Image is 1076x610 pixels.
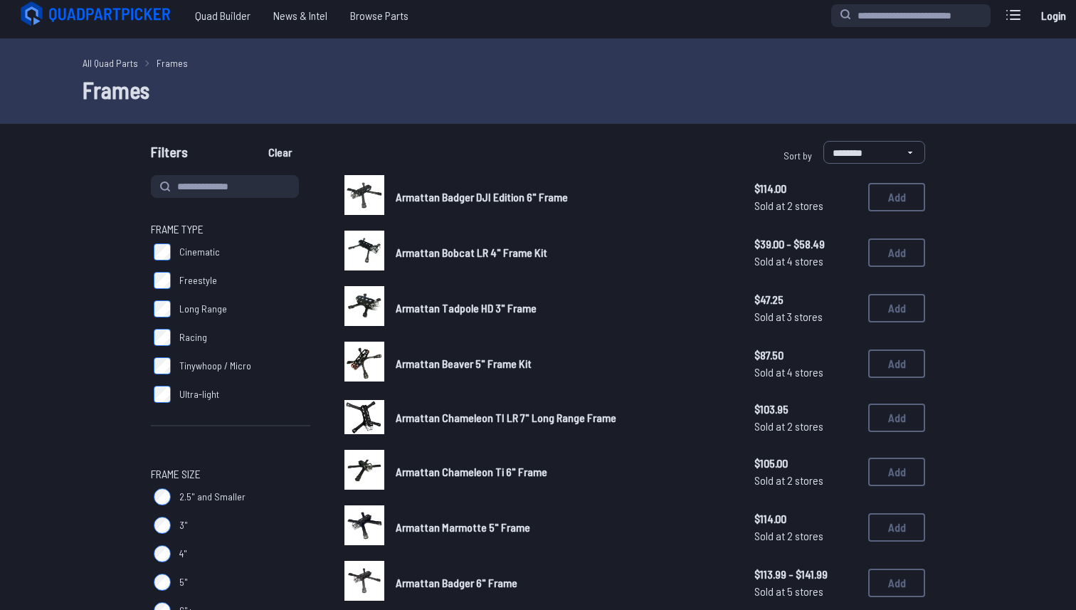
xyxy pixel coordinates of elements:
span: Cinematic [179,245,220,259]
a: Armattan Badger DJI Edition 6" Frame [396,189,732,206]
span: Freestyle [179,273,217,288]
span: Frame Type [151,221,204,238]
span: $87.50 [754,347,857,364]
img: image [344,175,384,215]
span: $47.25 [754,291,857,308]
button: Clear [256,141,304,164]
button: Add [868,294,925,322]
span: Armattan Beaver 5" Frame Kit [396,357,532,370]
span: Armattan Tadpole HD 3" Frame [396,301,537,315]
span: Armattan Chameleon Ti 6" Frame [396,465,547,478]
a: image [344,342,384,386]
input: 5" [154,574,171,591]
span: Sort by [784,149,812,162]
img: image [344,450,384,490]
span: $39.00 - $58.49 [754,236,857,253]
span: Armattan Chameleon TI LR 7" Long Range Frame [396,411,616,424]
a: image [344,450,384,494]
button: Add [868,513,925,542]
span: Frame Size [151,466,201,483]
input: Racing [154,329,171,346]
input: Tinywhoop / Micro [154,357,171,374]
input: Freestyle [154,272,171,289]
span: $114.00 [754,180,857,197]
a: News & Intel [262,1,339,30]
span: 3" [179,518,188,532]
span: Armattan Badger 6" Frame [396,576,517,589]
span: 5" [179,575,188,589]
button: Add [868,183,925,211]
a: Frames [157,56,188,70]
a: image [344,561,384,605]
input: 2.5" and Smaller [154,488,171,505]
button: Add [868,349,925,378]
span: $113.99 - $141.99 [754,566,857,583]
span: $103.95 [754,401,857,418]
span: Sold at 3 stores [754,308,857,325]
span: Sold at 4 stores [754,364,857,381]
input: 3" [154,517,171,534]
span: Racing [179,330,207,345]
a: Armattan Marmotte 5" Frame [396,519,732,536]
span: Long Range [179,302,227,316]
span: Sold at 2 stores [754,472,857,489]
a: Armattan Bobcat LR 4" Frame Kit [396,244,732,261]
img: image [344,505,384,545]
a: image [344,286,384,330]
span: Sold at 2 stores [754,197,857,214]
a: Armattan Beaver 5" Frame Kit [396,355,732,372]
a: Armattan Chameleon Ti 6" Frame [396,463,732,480]
a: Armattan Badger 6" Frame [396,574,732,591]
img: image [344,400,384,434]
a: image [344,397,384,438]
span: Sold at 5 stores [754,583,857,600]
input: Cinematic [154,243,171,261]
span: Armattan Bobcat LR 4" Frame Kit [396,246,547,259]
span: Filters [151,141,188,169]
a: image [344,505,384,549]
span: Ultra-light [179,387,219,401]
span: Sold at 2 stores [754,527,857,545]
span: Armattan Marmotte 5" Frame [396,520,530,534]
img: image [344,561,384,601]
button: Add [868,569,925,597]
a: All Quad Parts [83,56,138,70]
h1: Frames [83,73,993,107]
span: 4" [179,547,187,561]
input: 4" [154,545,171,562]
a: Browse Parts [339,1,420,30]
a: Login [1036,1,1070,30]
select: Sort by [823,141,925,164]
input: Long Range [154,300,171,317]
img: image [344,286,384,326]
button: Add [868,238,925,267]
button: Add [868,404,925,432]
button: Add [868,458,925,486]
span: Sold at 4 stores [754,253,857,270]
input: Ultra-light [154,386,171,403]
a: image [344,231,384,275]
a: Armattan Chameleon TI LR 7" Long Range Frame [396,409,732,426]
img: image [344,231,384,270]
span: $114.00 [754,510,857,527]
span: $105.00 [754,455,857,472]
a: image [344,175,384,219]
span: Sold at 2 stores [754,418,857,435]
span: Tinywhoop / Micro [179,359,251,373]
a: Quad Builder [184,1,262,30]
a: Armattan Tadpole HD 3" Frame [396,300,732,317]
span: 2.5" and Smaller [179,490,246,504]
span: Armattan Badger DJI Edition 6" Frame [396,190,568,204]
img: image [344,342,384,382]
